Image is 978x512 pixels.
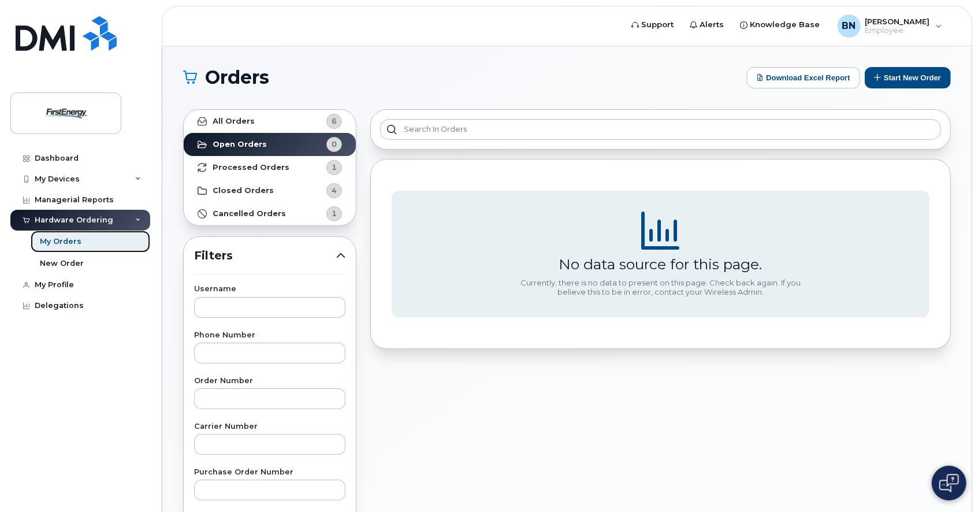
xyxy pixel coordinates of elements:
[213,209,286,218] strong: Cancelled Orders
[194,423,345,431] label: Carrier Number
[184,133,356,156] a: Open Orders0
[194,247,336,264] span: Filters
[184,179,356,202] a: Closed Orders4
[332,185,337,196] span: 4
[194,469,345,476] label: Purchase Order Number
[184,156,356,179] a: Processed Orders1
[184,202,356,225] a: Cancelled Orders1
[184,110,356,133] a: All Orders6
[194,332,345,339] label: Phone Number
[205,69,269,86] span: Orders
[194,285,345,293] label: Username
[194,377,345,385] label: Order Number
[213,186,274,195] strong: Closed Orders
[559,255,763,273] div: No data source for this page.
[332,139,337,150] span: 0
[332,208,337,219] span: 1
[213,163,289,172] strong: Processed Orders
[516,279,805,296] div: Currently, there is no data to present on this page. Check back again. If you believe this to be ...
[213,140,267,149] strong: Open Orders
[213,117,255,126] strong: All Orders
[332,162,337,173] span: 1
[332,116,337,127] span: 6
[939,474,959,492] img: Open chat
[865,67,951,88] button: Start New Order
[747,67,860,88] button: Download Excel Report
[380,119,941,140] input: Search in orders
